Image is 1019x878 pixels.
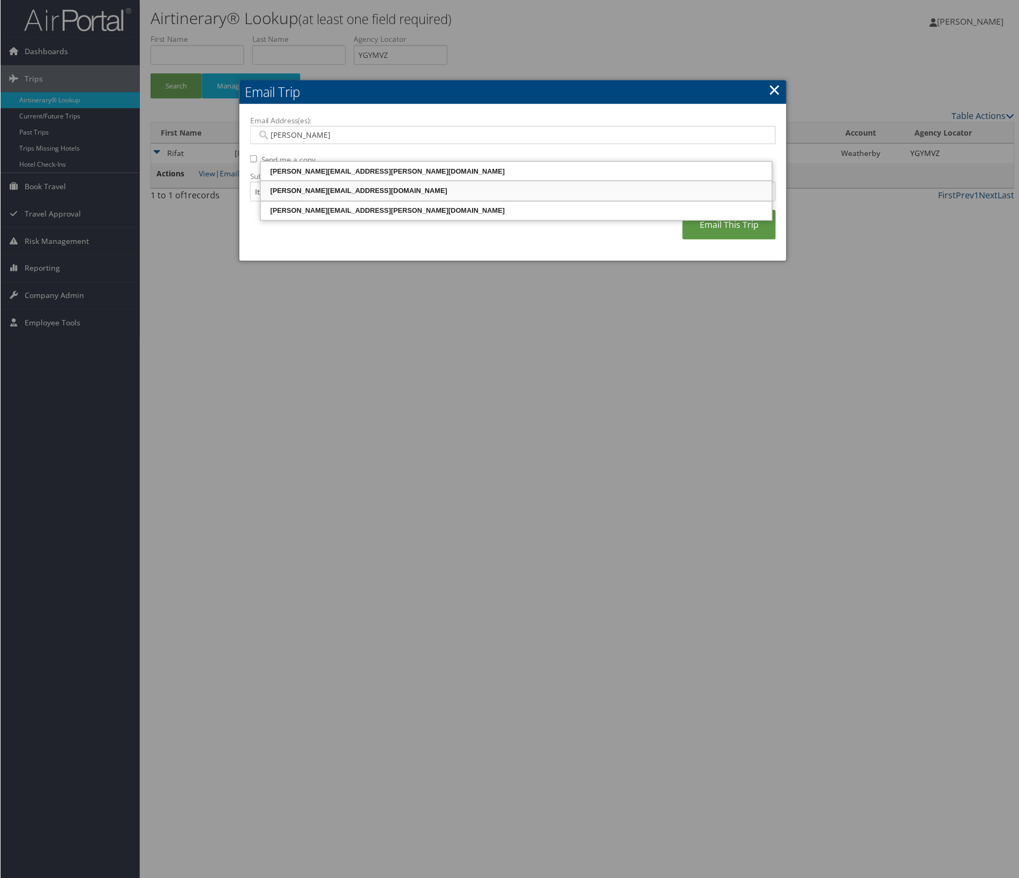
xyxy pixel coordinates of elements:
div: [PERSON_NAME][EMAIL_ADDRESS][DOMAIN_NAME] [262,185,770,196]
div: [PERSON_NAME][EMAIL_ADDRESS][PERSON_NAME][DOMAIN_NAME] [262,205,770,216]
a: × [768,79,781,100]
input: Email address (Separate multiple email addresses with commas) [257,130,755,140]
h2: Email Trip [239,80,786,104]
label: Email Address(es): [250,115,776,126]
div: [PERSON_NAME][EMAIL_ADDRESS][PERSON_NAME][DOMAIN_NAME] [262,166,770,177]
a: Email This Trip [683,210,776,240]
label: Send me a copy [261,154,316,165]
input: Add a short subject for the email [250,182,776,202]
label: Subject: [250,171,776,182]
